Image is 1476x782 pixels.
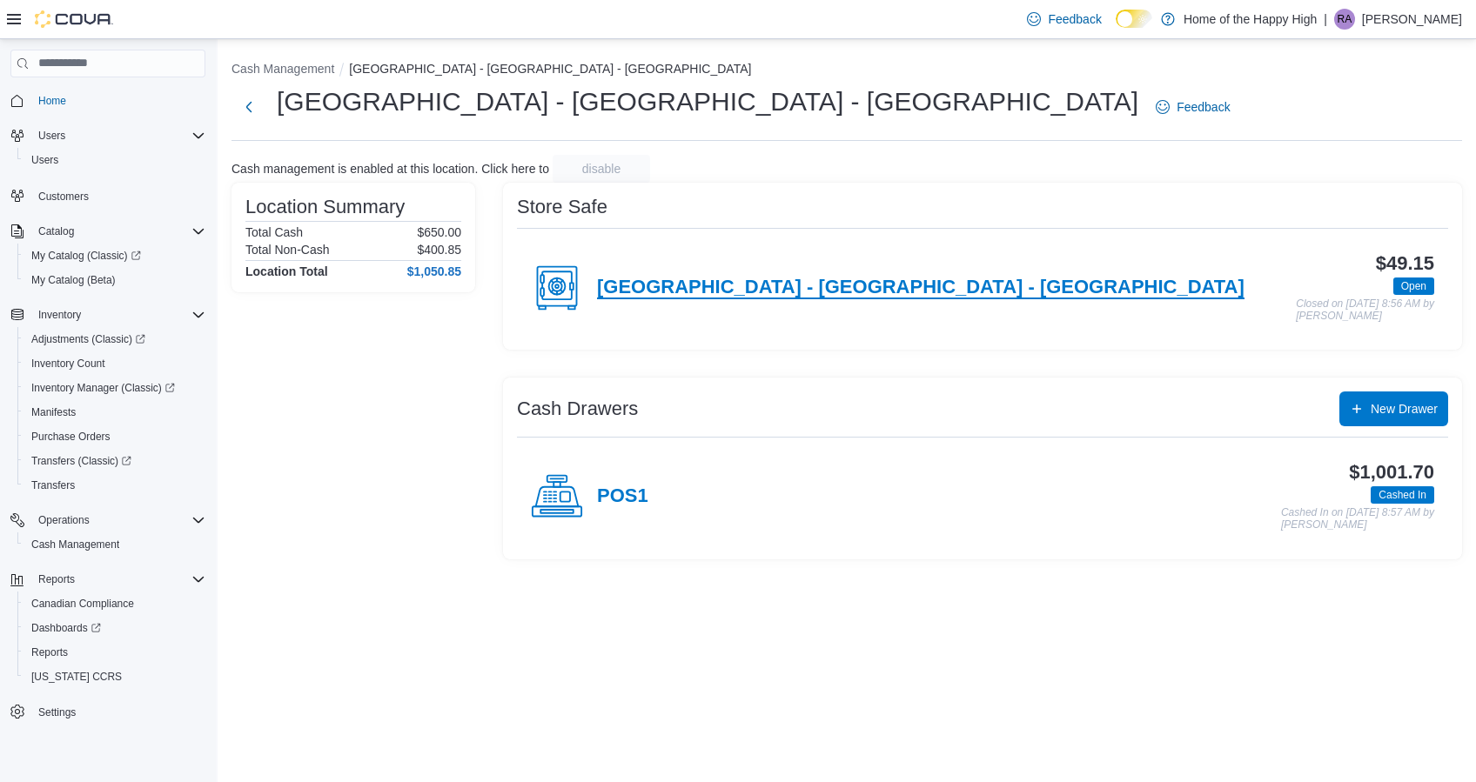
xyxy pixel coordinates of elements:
a: Cash Management [24,534,126,555]
span: Inventory [38,308,81,322]
p: Cashed In on [DATE] 8:57 AM by [PERSON_NAME] [1281,507,1434,531]
span: disable [582,160,621,177]
p: Home of the Happy High [1184,9,1317,30]
span: Purchase Orders [31,430,111,444]
button: Catalog [3,219,212,244]
a: Dashboards [24,618,108,638]
button: Transfers [17,473,212,498]
span: Home [31,90,205,111]
nav: Complex example [10,81,205,770]
span: Dashboards [31,621,101,635]
span: Home [38,94,66,108]
a: Transfers [24,475,82,496]
span: Inventory [31,304,205,325]
span: Cashed In [1371,486,1434,504]
a: Settings [31,702,83,723]
span: Washington CCRS [24,666,205,687]
button: Catalog [31,221,81,242]
h3: $49.15 [1376,253,1434,274]
span: Customers [31,184,205,206]
span: Purchase Orders [24,426,205,447]
p: Closed on [DATE] 8:56 AM by [PERSON_NAME] [1296,298,1434,322]
h3: Location Summary [245,197,405,217]
button: disable [553,155,650,183]
a: Transfers (Classic) [17,449,212,473]
a: My Catalog (Classic) [24,245,148,266]
span: My Catalog (Beta) [24,270,205,291]
span: Dashboards [24,618,205,638]
span: Inventory Count [24,353,205,374]
p: Cash management is enabled at this location. Click here to [231,162,549,176]
span: My Catalog (Beta) [31,273,116,287]
a: Inventory Count [24,353,112,374]
span: Canadian Compliance [24,593,205,614]
button: Reports [3,567,212,592]
a: My Catalog (Beta) [24,270,123,291]
h4: [GEOGRAPHIC_DATA] - [GEOGRAPHIC_DATA] - [GEOGRAPHIC_DATA] [597,277,1245,299]
span: Users [31,153,58,167]
button: Manifests [17,400,212,424]
button: New Drawer [1339,391,1448,426]
button: Settings [3,699,212,725]
a: Inventory Manager (Classic) [17,376,212,400]
button: Reports [17,640,212,665]
span: Users [24,150,205,170]
span: [US_STATE] CCRS [31,670,122,684]
button: Cash Management [17,532,212,557]
button: Cash Management [231,62,334,76]
a: Inventory Manager (Classic) [24,378,182,398]
span: Transfers [24,475,205,496]
button: Reports [31,569,82,590]
h4: $1,050.85 [407,264,461,278]
button: [US_STATE] CCRS [17,665,212,689]
a: Adjustments (Classic) [24,329,152,350]
span: Feedback [1177,98,1230,116]
a: Feedback [1020,2,1108,37]
span: Catalog [38,224,74,238]
span: Operations [31,510,205,531]
button: Users [3,124,212,148]
span: RA [1338,9,1352,30]
button: Next [231,90,266,124]
span: Adjustments (Classic) [24,329,205,350]
h1: [GEOGRAPHIC_DATA] - [GEOGRAPHIC_DATA] - [GEOGRAPHIC_DATA] [277,84,1138,119]
button: Canadian Compliance [17,592,212,616]
h4: Location Total [245,264,328,278]
button: Customers [3,183,212,208]
span: Transfers (Classic) [24,451,205,471]
a: Customers [31,186,96,207]
span: Transfers (Classic) [31,454,131,468]
span: Users [38,129,65,143]
h3: Cash Drawers [517,398,638,419]
span: Inventory Count [31,357,105,371]
span: New Drawer [1371,400,1438,418]
div: Robeliz Arndt [1334,9,1355,30]
span: Settings [38,705,76,719]
a: Home [31,90,73,111]
span: Cash Management [24,534,205,555]
p: | [1324,9,1327,30]
img: Cova [35,10,113,28]
p: [PERSON_NAME] [1362,9,1462,30]
span: Users [31,125,205,146]
span: My Catalog (Classic) [31,249,141,263]
a: My Catalog (Classic) [17,244,212,268]
a: Manifests [24,402,83,423]
h6: Total Non-Cash [245,243,330,257]
span: Transfers [31,478,75,492]
h6: Total Cash [245,225,303,239]
span: Manifests [31,405,76,419]
button: Inventory [3,303,212,327]
span: Inventory Manager (Classic) [24,378,205,398]
a: Canadian Compliance [24,593,141,614]
button: My Catalog (Beta) [17,268,212,292]
span: Operations [38,513,90,527]
span: Catalog [31,221,205,242]
span: Reports [38,572,75,586]
button: Operations [31,510,97,531]
p: $650.00 [417,225,461,239]
span: Cashed In [1379,487,1426,503]
a: Users [24,150,65,170]
a: Dashboards [17,616,212,640]
button: [GEOGRAPHIC_DATA] - [GEOGRAPHIC_DATA] - [GEOGRAPHIC_DATA] [349,62,751,76]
